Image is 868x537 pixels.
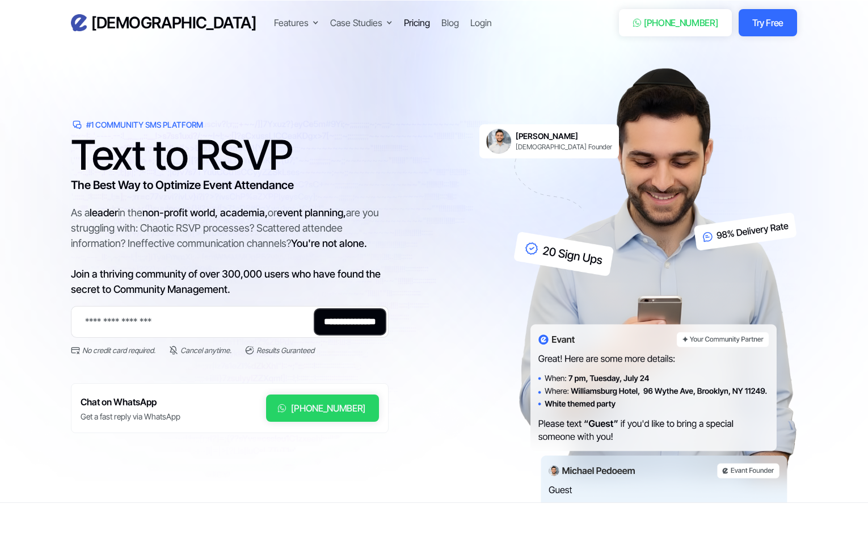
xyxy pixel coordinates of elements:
div: As a in the or are you struggling with: Chaotic RSVP processes? Scattered attendee information? I... [71,205,389,297]
div: [PHONE_NUMBER] [644,16,718,30]
a: Login [470,16,492,30]
a: [PHONE_NUMBER] [619,9,732,36]
h1: Text to RSVP [71,138,389,172]
span: event planning, [277,207,346,219]
div: #1 Community SMS Platform [86,119,203,131]
div: Features [274,16,309,30]
div: Case Studies [330,16,393,30]
a: [PHONE_NUMBER] [266,395,379,422]
div: Case Studies [330,16,382,30]
div: Cancel anytime. [180,345,231,356]
a: home [71,13,256,33]
h3: The Best Way to Optimize Event Attendance [71,177,389,194]
h6: [PERSON_NAME] [516,131,612,141]
div: Features [274,16,319,30]
div: [PHONE_NUMBER] [291,401,365,415]
div: [DEMOGRAPHIC_DATA] Founder [516,142,612,152]
h3: [DEMOGRAPHIC_DATA] [91,13,256,33]
span: You're not alone. [291,237,367,249]
a: [PERSON_NAME][DEMOGRAPHIC_DATA] Founder [479,124,619,158]
span: non-profit world, academia, [142,207,268,219]
span: leader [90,207,118,219]
a: Try Free [739,9,797,36]
span: Join a thriving community of over 300,000 users who have found the secret to Community Management. [71,268,381,295]
h6: Chat on WhatsApp [81,395,180,410]
div: Results Guranteed [256,345,314,356]
a: Pricing [404,16,430,30]
div: No credit card required. [82,345,155,356]
a: Blog [441,16,459,30]
form: Email Form 2 [71,306,389,356]
div: Get a fast reply via WhatsApp [81,411,180,422]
